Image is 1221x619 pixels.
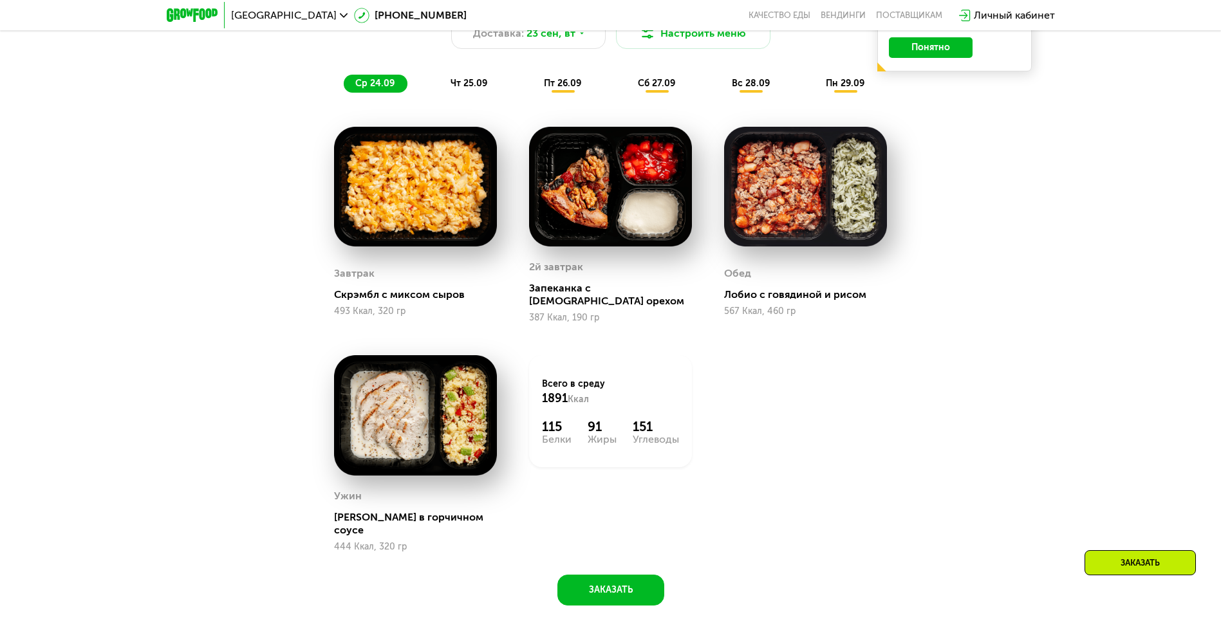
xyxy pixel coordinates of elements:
div: Всего в среду [542,378,679,406]
div: Личный кабинет [974,8,1055,23]
button: Настроить меню [616,18,770,49]
span: ср 24.09 [355,78,395,89]
a: Вендинги [821,10,866,21]
div: 567 Ккал, 460 гр [724,306,887,317]
div: [PERSON_NAME] в горчичном соусе [334,511,507,537]
div: Углеводы [633,434,679,445]
div: 2й завтрак [529,257,583,277]
div: Жиры [588,434,617,445]
span: 1891 [542,391,568,405]
span: Доставка: [473,26,524,41]
div: Ужин [334,486,362,506]
div: Заказать [1085,550,1196,575]
div: Скрэмбл с миксом сыров [334,288,507,301]
button: Понятно [889,37,973,58]
div: 91 [588,419,617,434]
span: пн 29.09 [826,78,864,89]
div: 151 [633,419,679,434]
a: [PHONE_NUMBER] [354,8,467,23]
div: Завтрак [334,264,375,283]
div: 115 [542,419,572,434]
div: Обед [724,264,751,283]
span: [GEOGRAPHIC_DATA] [231,10,337,21]
span: чт 25.09 [451,78,487,89]
div: 387 Ккал, 190 гр [529,313,692,323]
span: пт 26.09 [544,78,581,89]
button: Заказать [557,575,664,605]
span: вс 28.09 [732,78,770,89]
div: 444 Ккал, 320 гр [334,542,497,552]
div: Лобио с говядиной и рисом [724,288,897,301]
div: 493 Ккал, 320 гр [334,306,497,317]
span: Ккал [568,394,589,405]
div: поставщикам [876,10,942,21]
span: 23 сен, вт [527,26,575,41]
div: Белки [542,434,572,445]
span: сб 27.09 [638,78,675,89]
a: Качество еды [749,10,810,21]
div: Запеканка с [DEMOGRAPHIC_DATA] орехом [529,282,702,308]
